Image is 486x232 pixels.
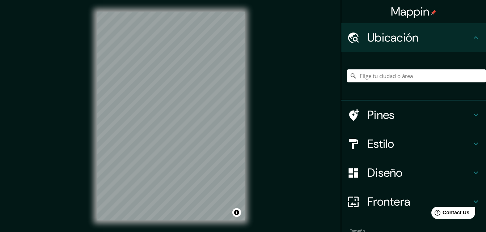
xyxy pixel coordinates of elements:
[391,4,430,19] font: Mappin
[422,204,478,224] iframe: Help widget launcher
[341,158,486,187] div: Diseño
[367,137,472,151] h4: Estilo
[341,187,486,216] div: Frontera
[341,23,486,52] div: Ubicación
[431,10,436,16] img: pin-icon.png
[367,108,472,122] h4: Pines
[347,69,486,82] input: Elige tu ciudad o área
[367,194,472,209] h4: Frontera
[232,208,241,217] button: Alternar atribución
[367,166,472,180] h4: Diseño
[367,30,472,45] h4: Ubicación
[341,129,486,158] div: Estilo
[97,12,245,220] canvas: Mapa
[341,100,486,129] div: Pines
